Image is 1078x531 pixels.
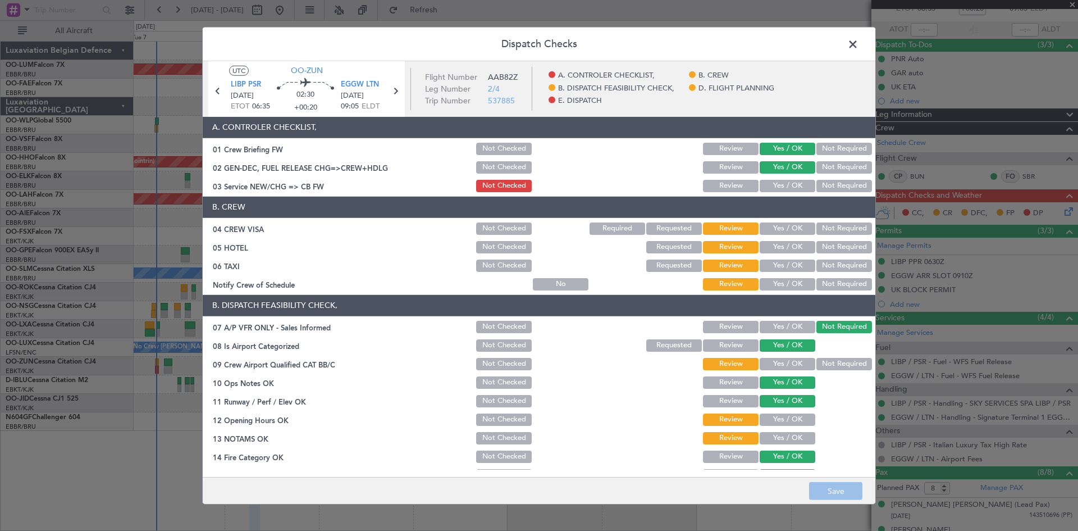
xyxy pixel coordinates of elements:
[203,27,875,61] header: Dispatch Checks
[816,143,872,155] button: Not Required
[816,180,872,192] button: Not Required
[816,241,872,253] button: Not Required
[816,278,872,291] button: Not Required
[816,161,872,174] button: Not Required
[816,321,872,333] button: Not Required
[816,260,872,272] button: Not Required
[816,358,872,370] button: Not Required
[816,223,872,235] button: Not Required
